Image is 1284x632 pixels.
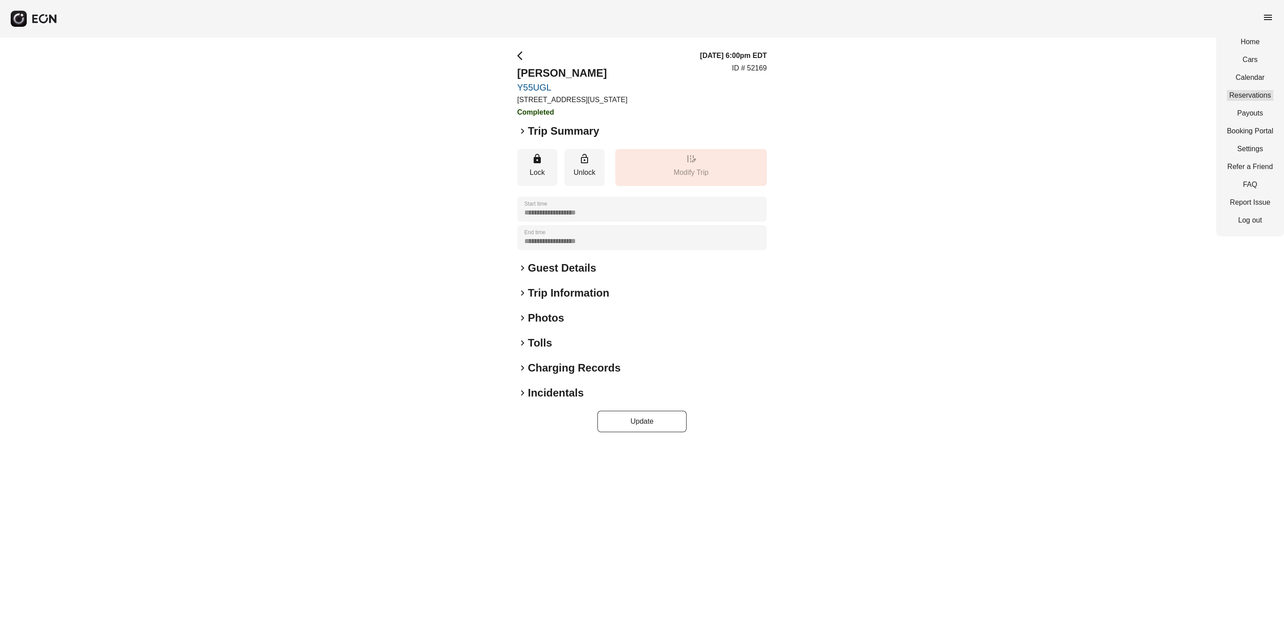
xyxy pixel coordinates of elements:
[1227,72,1273,83] a: Calendar
[522,167,553,178] p: Lock
[517,107,627,118] h3: Completed
[517,288,528,298] span: keyboard_arrow_right
[597,411,687,432] button: Update
[517,263,528,273] span: keyboard_arrow_right
[528,124,599,138] h2: Trip Summary
[1227,215,1273,226] a: Log out
[569,167,600,178] p: Unlock
[528,311,564,325] h2: Photos
[1227,126,1273,136] a: Booking Portal
[528,361,621,375] h2: Charging Records
[517,149,557,186] button: Lock
[517,313,528,323] span: keyboard_arrow_right
[528,286,609,300] h2: Trip Information
[517,50,528,61] span: arrow_back_ios
[1227,37,1273,47] a: Home
[1227,179,1273,190] a: FAQ
[528,386,584,400] h2: Incidentals
[517,338,528,348] span: keyboard_arrow_right
[1227,90,1273,101] a: Reservations
[528,336,552,350] h2: Tolls
[1227,161,1273,172] a: Refer a Friend
[732,63,767,74] p: ID # 52169
[517,95,627,105] p: [STREET_ADDRESS][US_STATE]
[1263,12,1273,23] span: menu
[517,82,627,93] a: Y55UGL
[517,388,528,398] span: keyboard_arrow_right
[1227,197,1273,208] a: Report Issue
[579,153,590,164] span: lock_open
[564,149,605,186] button: Unlock
[1227,54,1273,65] a: Cars
[532,153,543,164] span: lock
[517,363,528,373] span: keyboard_arrow_right
[517,66,627,80] h2: [PERSON_NAME]
[517,126,528,136] span: keyboard_arrow_right
[700,50,767,61] h3: [DATE] 6:00pm EDT
[528,261,596,275] h2: Guest Details
[1227,144,1273,154] a: Settings
[1227,108,1273,119] a: Payouts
